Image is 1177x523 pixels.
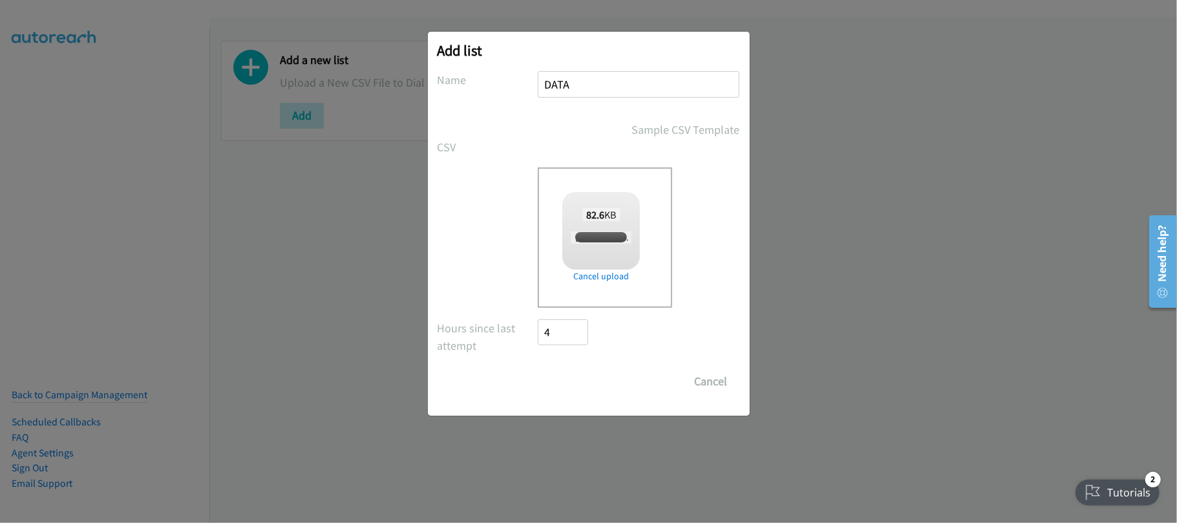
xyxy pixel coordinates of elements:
[562,270,640,283] a: Cancel upload
[438,138,538,156] label: CSV
[438,41,740,59] h2: Add list
[683,368,740,394] button: Cancel
[586,208,604,221] strong: 82.6
[632,121,740,138] a: Sample CSV Template
[582,208,620,221] span: KB
[1140,210,1177,313] iframe: Resource Center
[571,231,790,244] span: [PERSON_NAME] + NICE 2QQ - [GEOGRAPHIC_DATA] - TAL.csv
[438,319,538,354] label: Hours since last attempt
[1068,467,1167,513] iframe: Checklist
[438,71,538,89] label: Name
